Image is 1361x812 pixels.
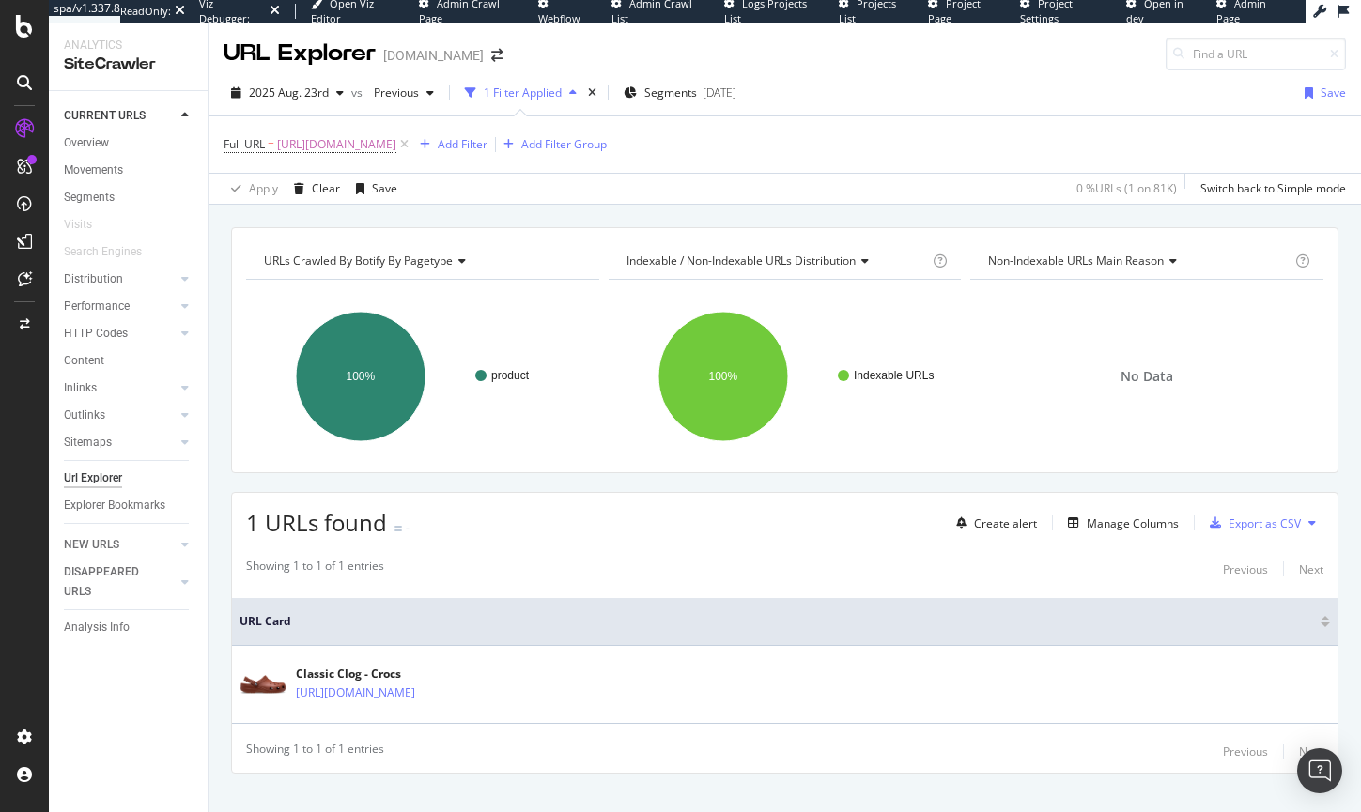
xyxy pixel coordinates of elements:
a: Visits [64,215,111,235]
button: Clear [286,174,340,204]
img: main image [240,675,286,694]
span: Webflow [538,11,580,25]
span: 1 URLs found [246,507,387,538]
a: Content [64,351,194,371]
text: 100% [708,370,737,383]
div: Content [64,351,104,371]
button: Export as CSV [1202,508,1301,538]
a: Segments [64,188,194,207]
div: Open Intercom Messenger [1297,748,1342,793]
a: Movements [64,161,194,180]
span: Previous [366,84,419,100]
div: Outlinks [64,406,105,425]
button: Manage Columns [1060,512,1179,534]
div: Distribution [64,269,123,289]
a: Sitemaps [64,433,176,452]
div: [DATE] [703,84,736,100]
button: Next [1299,558,1323,580]
div: Showing 1 to 1 of 1 entries [246,741,384,763]
button: Segments[DATE] [616,78,744,108]
div: 1 Filter Applied [484,84,562,100]
div: Previous [1223,743,1268,759]
div: Manage Columns [1087,515,1179,531]
button: Previous [1223,741,1268,763]
div: Apply [249,180,278,196]
div: Save [372,180,397,196]
a: Outlinks [64,406,176,425]
a: Explorer Bookmarks [64,496,194,515]
span: Segments [644,84,697,100]
div: Previous [1223,561,1268,577]
div: Performance [64,297,130,316]
div: Clear [312,180,340,196]
div: URL Explorer [224,38,376,69]
div: arrow-right-arrow-left [491,49,503,62]
span: Indexable / Non-Indexable URLs distribution [626,253,856,268]
a: Performance [64,297,176,316]
div: Classic Clog - Crocs [296,666,497,682]
text: 100% [347,370,376,383]
button: 2025 Aug. 23rd [224,78,351,108]
a: DISAPPEARED URLS [64,562,176,602]
div: Analytics [64,38,193,54]
a: Search Engines [64,242,161,262]
svg: A chart. [609,295,957,458]
span: vs [351,84,366,100]
div: Add Filter Group [521,136,607,152]
button: Next [1299,741,1323,763]
button: 1 Filter Applied [457,78,584,108]
div: Search Engines [64,242,142,262]
span: = [268,136,274,152]
div: Add Filter [438,136,487,152]
span: No Data [1121,367,1173,386]
text: Indexable URLs [854,369,934,382]
button: Add Filter Group [496,133,607,156]
div: Showing 1 to 1 of 1 entries [246,558,384,580]
svg: A chart. [246,295,595,458]
button: Save [1297,78,1346,108]
div: Create alert [974,515,1037,531]
button: Save [348,174,397,204]
span: Non-Indexable URLs Main Reason [988,253,1164,268]
div: Explorer Bookmarks [64,496,165,515]
a: NEW URLS [64,535,176,555]
h4: URLs Crawled By Botify By pagetype [260,246,582,276]
a: [URL][DOMAIN_NAME] [296,683,415,702]
div: Overview [64,133,109,153]
a: Inlinks [64,378,176,398]
a: Analysis Info [64,618,194,637]
a: Overview [64,133,194,153]
div: [DOMAIN_NAME] [383,46,484,65]
div: ReadOnly: [120,4,171,19]
img: Equal [394,526,402,531]
h4: Indexable / Non-Indexable URLs Distribution [623,246,930,276]
div: HTTP Codes [64,324,128,344]
button: Add Filter [412,133,487,156]
span: URL Card [240,613,1316,630]
h4: Non-Indexable URLs Main Reason [984,246,1291,276]
button: Apply [224,174,278,204]
div: 0 % URLs ( 1 on 81K ) [1076,180,1177,196]
span: URLs Crawled By Botify By pagetype [264,253,453,268]
span: Full URL [224,136,265,152]
div: Analysis Info [64,618,130,637]
button: Previous [1223,558,1268,580]
div: Export as CSV [1229,515,1301,531]
div: SiteCrawler [64,54,193,75]
a: Url Explorer [64,468,194,488]
a: HTTP Codes [64,324,176,344]
div: Next [1299,561,1323,577]
button: Switch back to Simple mode [1193,174,1346,204]
div: Url Explorer [64,468,122,488]
div: - [406,520,410,536]
div: Switch back to Simple mode [1200,180,1346,196]
span: [URL][DOMAIN_NAME] [277,131,396,158]
div: Save [1321,84,1346,100]
div: Segments [64,188,115,207]
text: product [491,369,530,382]
div: Visits [64,215,92,235]
div: Movements [64,161,123,180]
div: CURRENT URLS [64,106,146,126]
